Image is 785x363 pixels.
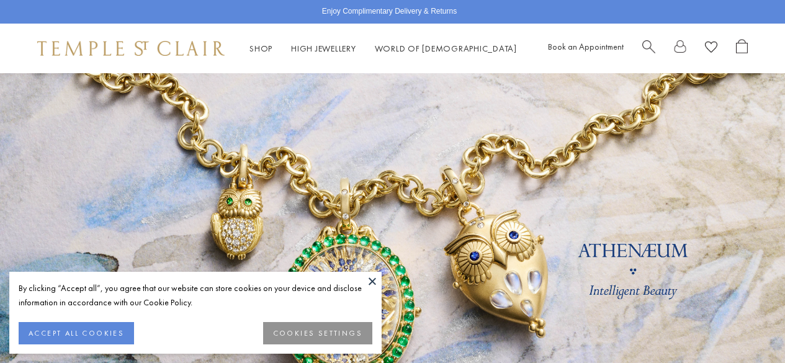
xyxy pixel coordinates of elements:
[291,43,356,54] a: High JewelleryHigh Jewellery
[736,39,748,58] a: Open Shopping Bag
[37,41,225,56] img: Temple St. Clair
[642,39,655,58] a: Search
[249,41,517,56] nav: Main navigation
[19,322,134,344] button: ACCEPT ALL COOKIES
[705,39,717,58] a: View Wishlist
[249,43,272,54] a: ShopShop
[19,281,372,310] div: By clicking “Accept all”, you agree that our website can store cookies on your device and disclos...
[263,322,372,344] button: COOKIES SETTINGS
[375,43,517,54] a: World of [DEMOGRAPHIC_DATA]World of [DEMOGRAPHIC_DATA]
[723,305,773,351] iframe: Gorgias live chat messenger
[548,41,624,52] a: Book an Appointment
[322,6,457,18] p: Enjoy Complimentary Delivery & Returns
